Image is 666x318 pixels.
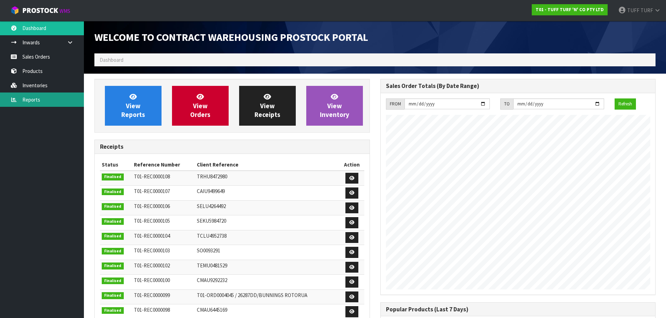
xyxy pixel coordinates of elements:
h3: Popular Products (Last 7 Days) [386,306,650,313]
strong: T01 - TUFF TURF 'N' CO PTY LTD [536,7,604,13]
a: ViewInventory [306,86,363,126]
span: TRHU8472980 [197,173,227,180]
span: T01-REC0000108 [134,173,170,180]
span: CMAU6445169 [197,306,227,313]
th: Client Reference [195,159,340,170]
a: ViewOrders [172,86,229,126]
span: T01-REC0000100 [134,277,170,283]
span: Welcome to Contract Warehousing ProStock Portal [94,30,368,44]
span: T01-REC0000102 [134,262,170,269]
span: Finalised [102,248,124,255]
span: Finalised [102,173,124,180]
span: TCLU4952738 [197,232,227,239]
span: Finalised [102,218,124,225]
h3: Receipts [100,143,364,150]
span: Finalised [102,203,124,210]
span: T01-REC0000099 [134,292,170,298]
span: TUFF TURF [627,7,653,14]
span: View Receipts [255,93,280,119]
span: SELU4264492 [197,203,226,209]
span: ProStock [22,6,58,15]
a: ViewReceipts [239,86,296,126]
span: Finalised [102,262,124,269]
small: WMS [59,8,70,14]
span: TEMU0481529 [197,262,227,269]
span: SO0093291 [197,247,220,254]
span: SEKU5984720 [197,217,226,224]
span: T01-REC0000103 [134,247,170,254]
button: Refresh [615,98,636,110]
span: CMAU9292232 [197,277,227,283]
div: FROM [386,98,404,110]
span: T01-REC0000107 [134,188,170,194]
span: CAIU9499649 [197,188,225,194]
span: T01-REC0000106 [134,203,170,209]
h3: Sales Order Totals (By Date Range) [386,83,650,89]
span: T01-ORD0004045 / 26287DD/BUNNINGS ROTORUA [197,292,307,298]
span: View Orders [190,93,210,119]
span: T01-REC0000105 [134,217,170,224]
span: Finalised [102,188,124,195]
span: T01-REC0000104 [134,232,170,239]
span: Finalised [102,292,124,299]
div: TO [500,98,513,110]
span: Dashboard [100,57,123,63]
th: Status [100,159,132,170]
span: View Inventory [320,93,349,119]
th: Reference Number [132,159,195,170]
a: ViewReports [105,86,162,126]
span: T01-REC0000098 [134,306,170,313]
span: Finalised [102,307,124,314]
span: Finalised [102,278,124,284]
th: Action [340,159,364,170]
span: Finalised [102,233,124,240]
span: View Reports [121,93,145,119]
img: cube-alt.png [10,6,19,15]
